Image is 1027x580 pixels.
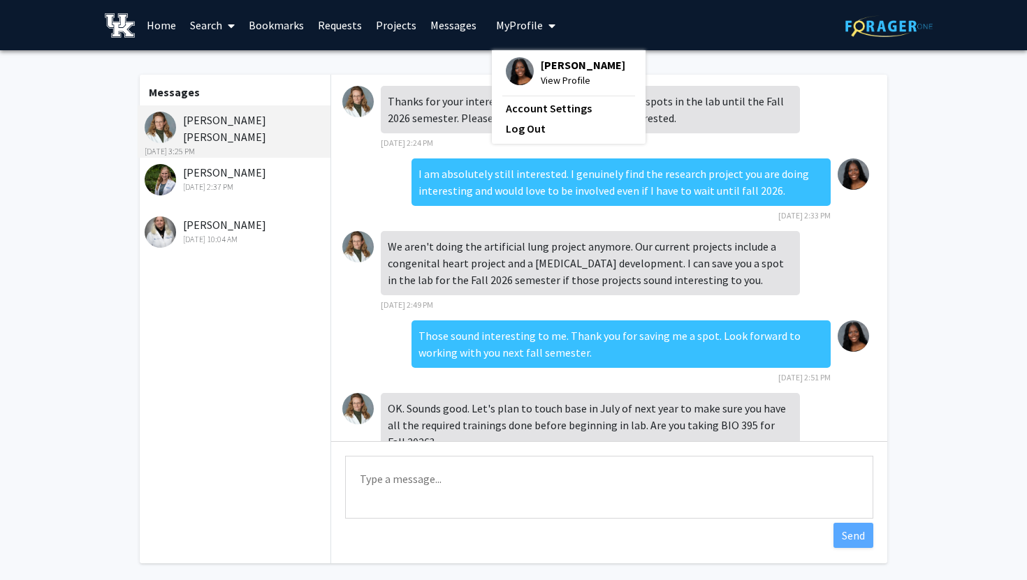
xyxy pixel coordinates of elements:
iframe: Chat [10,517,59,570]
div: [PERSON_NAME] [145,216,327,246]
img: Ann Stowe [145,216,176,248]
span: [PERSON_NAME] [541,57,625,73]
div: [DATE] 2:37 PM [145,181,327,193]
img: Cherry Ballard Croft [342,86,374,117]
img: Suby Majekodunmi [838,158,869,190]
img: Profile Picture [506,57,534,85]
div: [PERSON_NAME] [PERSON_NAME] [145,112,327,158]
span: My Profile [496,18,543,32]
img: Cherry Ballard Croft [342,231,374,262]
div: I am absolutely still interested. I genuinely find the research project you are doing interesting... [411,158,831,206]
div: Those sound interesting to me. Thank you for saving me a spot. Look forward to working with you n... [411,320,831,368]
a: Messages [423,1,483,50]
a: Account Settings [506,100,632,117]
img: ForagerOne Logo [845,15,933,37]
img: Suby Majekodunmi [838,320,869,352]
span: [DATE] 2:51 PM [778,372,831,382]
b: Messages [149,85,200,99]
div: [DATE] 3:25 PM [145,145,327,158]
div: Thanks for your interest in the lab. There are no open spots in the lab until the Fall 2026 semes... [381,86,800,133]
a: Requests [311,1,369,50]
span: [DATE] 2:24 PM [381,137,433,148]
img: Cherry Ballard Croft [342,393,374,424]
div: [PERSON_NAME] [145,164,327,193]
a: Search [183,1,242,50]
button: Send [833,523,873,548]
a: Home [140,1,183,50]
img: Annabel McAtee [145,164,176,195]
div: Profile Picture[PERSON_NAME]View Profile [506,57,625,88]
a: Log Out [506,120,632,137]
span: [DATE] 2:49 PM [381,299,433,310]
a: Bookmarks [242,1,311,50]
div: We aren't doing the artificial lung project anymore. Our current projects include a congenital he... [381,231,800,295]
div: OK. Sounds good. Let's plan to touch base in July of next year to make sure you have all the requ... [381,393,800,457]
img: Cherry Ballard Croft [145,112,176,143]
div: [DATE] 10:04 AM [145,233,327,246]
span: [DATE] 2:33 PM [778,210,831,221]
span: View Profile [541,73,625,88]
img: University of Kentucky Logo [105,13,135,38]
a: Projects [369,1,423,50]
textarea: Message [345,456,873,519]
